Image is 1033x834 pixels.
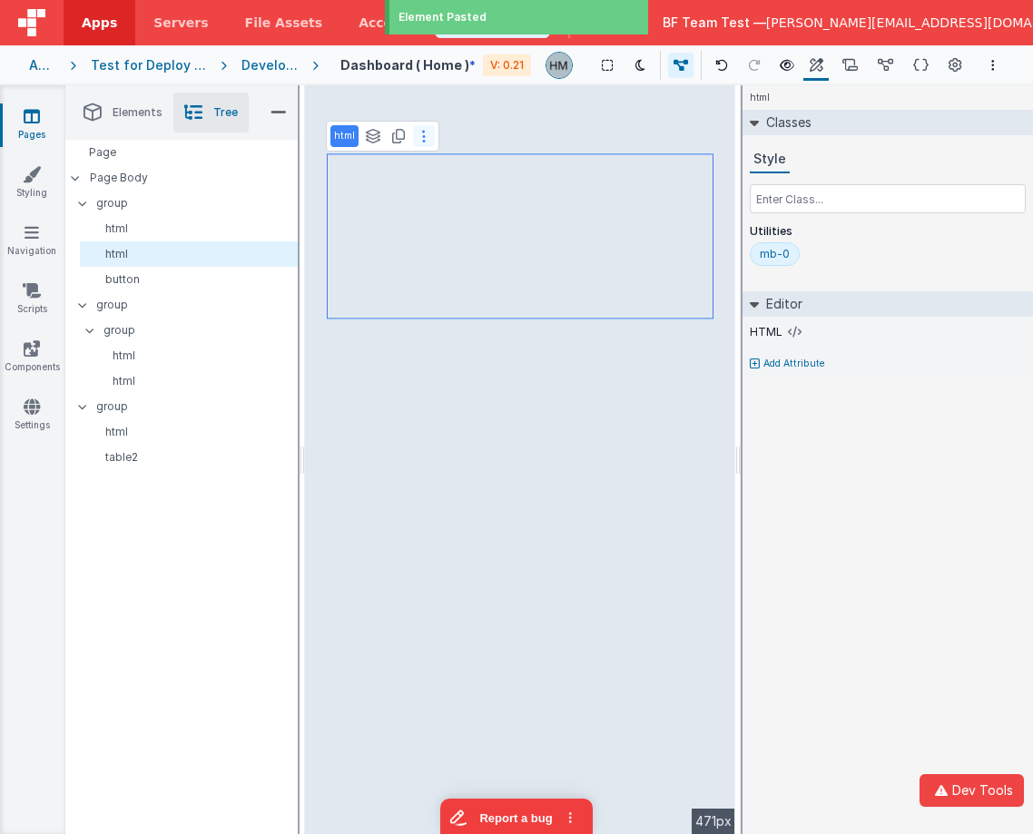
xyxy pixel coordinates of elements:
span: Elements [113,105,162,120]
img: 1b65a3e5e498230d1b9478315fee565b [546,53,572,78]
p: Utilities [750,224,1026,239]
p: html [87,221,298,236]
div: mb-0 [760,247,790,261]
p: group [103,320,298,340]
div: V: 0.21 [483,54,531,76]
h2: Classes [759,110,812,135]
p: button [87,272,298,287]
p: table2 [87,450,298,465]
button: Options [982,54,1004,76]
span: Apps [82,14,117,32]
p: Page Body [90,171,299,185]
div: Element Pasted [398,9,639,25]
p: group [96,295,298,315]
h4: html [743,85,777,110]
span: Tree [213,105,238,120]
input: Enter Class... [750,184,1026,213]
button: Add Attribute [750,357,1026,371]
span: BF Team Test — [663,14,766,32]
div: Development [241,56,298,74]
p: html [334,129,355,143]
p: html [94,374,298,388]
h2: Editor [759,291,802,317]
span: Servers [153,14,208,32]
p: Add Attribute [763,357,825,371]
div: Apps [29,56,55,74]
div: Page [65,140,298,165]
p: group [96,193,298,213]
div: Test for Deploy delete [91,56,206,74]
p: group [96,397,298,417]
h4: Dashboard ( Home ) [340,58,469,72]
p: html [87,247,298,261]
span: File Assets [245,14,323,32]
button: Dev Tools [920,774,1024,807]
p: html [87,425,298,439]
label: HTML [750,325,782,339]
div: 471px [692,809,735,834]
div: --> [305,85,735,834]
button: Style [750,146,790,173]
p: html [94,348,298,363]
